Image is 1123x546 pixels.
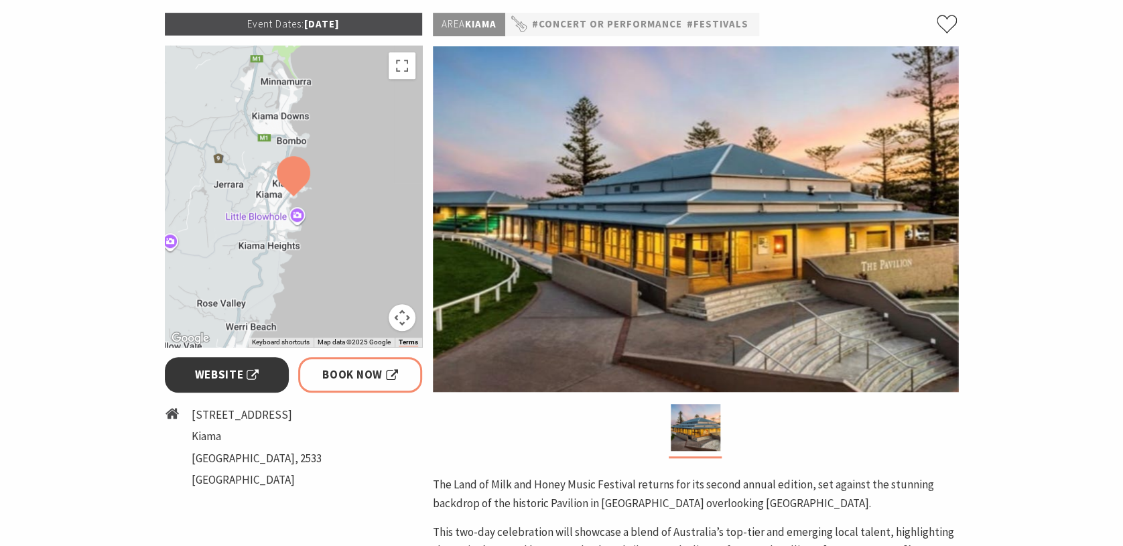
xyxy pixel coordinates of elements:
button: Keyboard shortcuts [252,338,310,347]
a: #Concert or Performance [532,16,682,33]
span: Area [442,17,465,30]
button: Toggle fullscreen view [389,52,415,79]
a: Open this area in Google Maps (opens a new window) [168,330,212,347]
a: #Festivals [687,16,748,33]
a: Website [165,357,289,393]
button: Map camera controls [389,304,415,331]
img: Land of Milk an Honey Festival [433,46,958,392]
li: [GEOGRAPHIC_DATA], 2533 [192,450,322,468]
a: Book Now [298,357,422,393]
p: [DATE] [165,13,422,36]
span: Website [195,366,259,384]
li: Kiama [192,427,322,446]
p: The Land of Milk and Honey Music Festival returns for its second annual edition, set against the ... [433,476,958,512]
img: Google [168,330,212,347]
img: Land of Milk an Honey Festival [671,404,720,451]
span: Book Now [322,366,398,384]
li: [STREET_ADDRESS] [192,406,322,424]
span: Map data ©2025 Google [318,338,391,346]
span: Event Dates: [247,17,304,30]
li: [GEOGRAPHIC_DATA] [192,471,322,489]
a: Terms (opens in new tab) [399,338,418,346]
p: Kiama [433,13,505,36]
